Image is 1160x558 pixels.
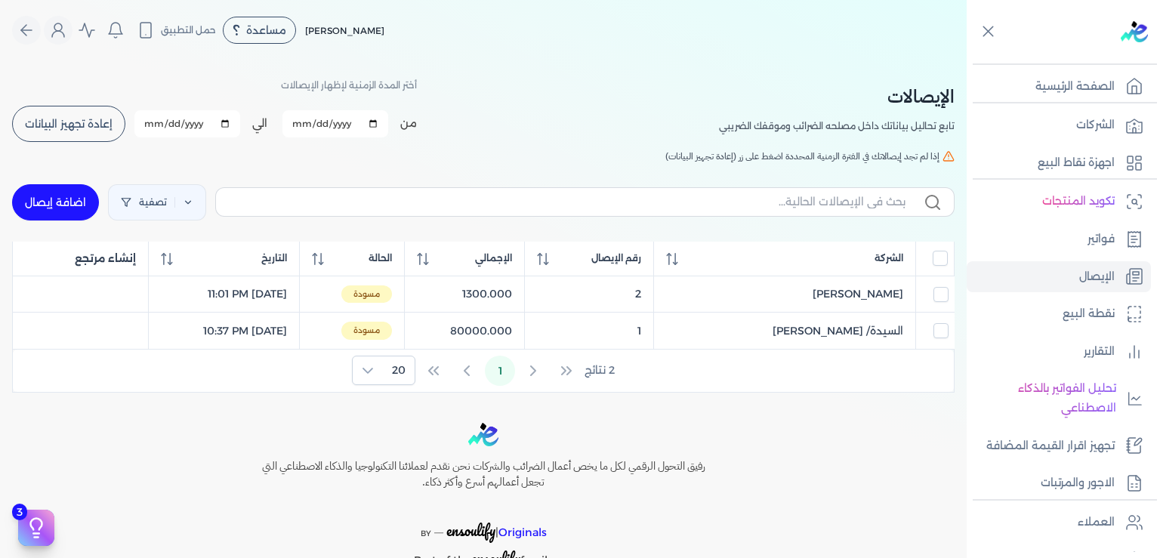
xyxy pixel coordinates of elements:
[475,251,512,265] span: الإجمالي
[1042,192,1115,211] p: تكويد المنتجات
[246,25,286,35] span: مساعدة
[383,356,415,384] span: Rows per page
[666,323,903,339] a: السيدة/ [PERSON_NAME]
[230,503,737,544] p: |
[1078,513,1115,532] p: العملاء
[133,17,220,43] button: حمل التطبيق
[1076,116,1115,135] p: الشركات
[434,524,443,534] sup: __
[1035,77,1115,97] p: الصفحة الرئيسية
[18,510,54,546] button: 3
[967,298,1151,330] a: نقطة البيع
[875,251,903,265] span: الشركة
[261,251,287,265] span: التاريخ
[967,224,1151,255] a: فواتير
[967,336,1151,368] a: التقارير
[400,116,417,131] label: من
[967,147,1151,179] a: اجهزة نقاط البيع
[108,184,206,220] a: تصفية
[404,313,525,350] td: 80000.000
[773,323,903,339] span: السيدة/ [PERSON_NAME]
[719,116,955,136] p: تابع تحاليل بياناتك داخل مصلحه الضرائب وموقفك الضريبي
[666,286,903,302] a: [PERSON_NAME]
[665,150,939,163] span: إذا لم تجد إيصالاتك في الفترة الزمنية المحددة اضغط على زر (إعادة تجهيز البيانات)
[485,356,515,386] button: Page 1
[967,507,1151,538] a: العملاء
[967,109,1151,141] a: الشركات
[421,529,431,538] span: BY
[525,276,654,313] td: 2
[967,261,1151,293] a: الإيصال
[967,430,1151,462] a: تجهيز اقرار القيمة المضافة
[223,17,296,44] div: مساعدة
[967,373,1151,424] a: تحليل الفواتير بالذكاء الاصطناعي
[1038,153,1115,173] p: اجهزة نقاط البيع
[341,322,392,340] span: مسودة
[25,119,113,129] span: إعادة تجهيز البيانات
[75,251,136,267] span: إنشاء مرتجع
[12,184,99,220] a: اضافة إيصال
[161,23,216,37] span: حمل التطبيق
[228,194,905,210] input: بحث في الإيصالات الحالية...
[305,25,384,36] span: [PERSON_NAME]
[974,379,1116,418] p: تحليل الفواتير بالذكاء الاصطناعي
[986,436,1115,456] p: تجهيز اقرار القيمة المضافة
[813,286,903,302] span: [PERSON_NAME]
[230,458,737,491] h6: رفيق التحول الرقمي لكل ما يخص أعمال الضرائب والشركات نحن نقدم لعملائنا التكنولوجيا والذكاء الاصطن...
[719,83,955,110] h2: الإيصالات
[591,251,641,265] span: رقم الإيصال
[1121,21,1148,42] img: logo
[525,313,654,350] td: 1
[12,106,125,142] button: إعادة تجهيز البيانات
[1063,304,1115,324] p: نقطة البيع
[369,251,392,265] span: الحالة
[1079,267,1115,287] p: الإيصال
[446,519,495,542] span: ensoulify
[468,423,498,446] img: logo
[1041,473,1115,493] p: الاجور والمرتبات
[404,276,525,313] td: 1300.000
[967,467,1151,499] a: الاجور والمرتبات
[149,276,300,313] td: [DATE] 11:01 PM
[12,504,27,520] span: 3
[281,76,417,95] p: أختر المدة الزمنية لإظهار الإيصالات
[967,71,1151,103] a: الصفحة الرئيسية
[149,313,300,350] td: [DATE] 10:37 PM
[585,362,615,378] span: 2 نتائج
[1087,230,1115,249] p: فواتير
[252,116,267,131] label: الي
[1084,342,1115,362] p: التقارير
[967,186,1151,217] a: تكويد المنتجات
[341,285,392,304] span: مسودة
[498,526,547,539] span: Originals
